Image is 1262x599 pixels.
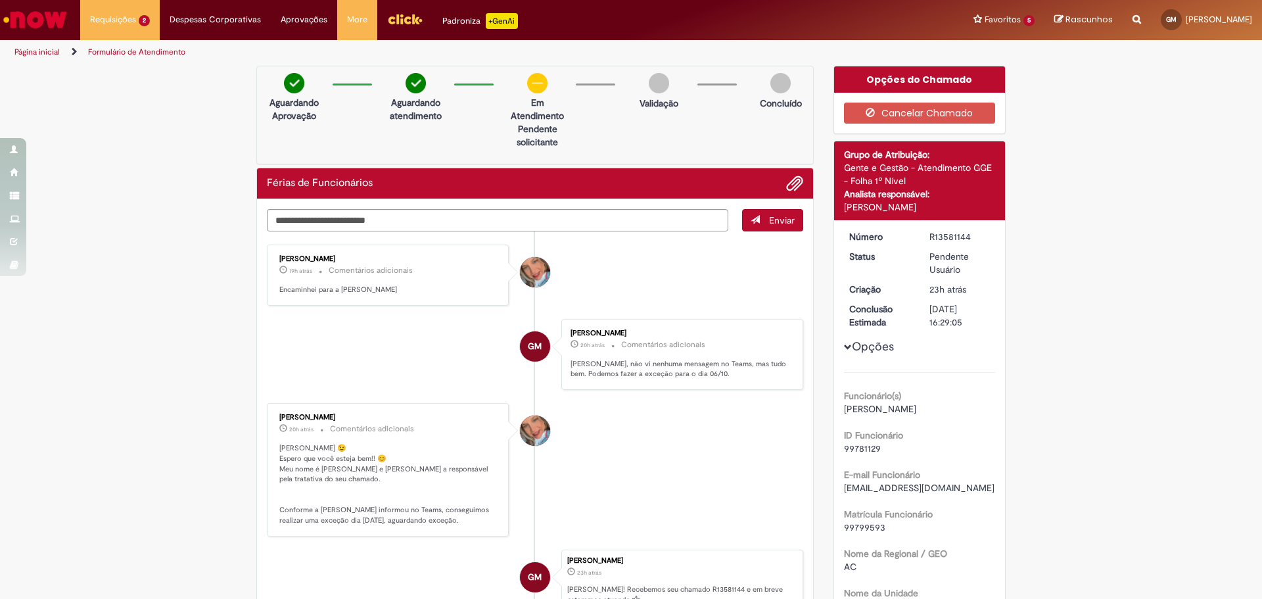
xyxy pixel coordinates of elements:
[621,339,705,350] small: Comentários adicionais
[267,178,373,189] h2: Férias de Funcionários Histórico de tíquete
[279,285,498,295] p: Encaminhei para a [PERSON_NAME]
[844,201,996,214] div: [PERSON_NAME]
[844,561,856,573] span: AC
[520,257,550,287] div: Jacqueline Andrade Galani
[580,341,605,349] span: 20h atrás
[90,13,136,26] span: Requisições
[289,267,312,275] time: 30/09/2025 16:05:07
[520,331,550,362] div: Gabriel Dos Santos Marques
[844,443,881,454] span: 99781129
[329,265,413,276] small: Comentários adicionais
[580,341,605,349] time: 30/09/2025 15:03:19
[844,469,920,481] b: E-mail Funcionário
[387,9,423,29] img: click_logo_yellow_360x200.png
[929,250,991,276] div: Pendente Usuário
[844,587,918,599] b: Nome da Unidade
[279,443,498,526] p: [PERSON_NAME] 😉 Espero que você esteja bem!! 😊 Meu nome é [PERSON_NAME] e [PERSON_NAME] a respons...
[528,562,542,593] span: GM
[786,175,803,192] button: Adicionar anexos
[527,73,548,93] img: circle-minus.png
[844,521,885,533] span: 99799593
[279,414,498,421] div: [PERSON_NAME]
[170,13,261,26] span: Despesas Corporativas
[505,122,569,149] p: Pendente solicitante
[289,425,314,433] span: 20h atrás
[1186,14,1252,25] span: [PERSON_NAME]
[769,214,795,226] span: Enviar
[330,423,414,435] small: Comentários adicionais
[571,359,789,379] p: [PERSON_NAME], não vi nenhuma mensagem no Teams, mas tudo bem. Podemos fazer a exceção para o dia...
[929,283,966,295] time: 30/09/2025 12:02:08
[929,283,966,295] span: 23h atrás
[844,390,901,402] b: Funcionário(s)
[289,267,312,275] span: 19h atrás
[520,562,550,592] div: Gabriel Dos Santos Marques
[834,66,1006,93] div: Opções do Chamado
[985,13,1021,26] span: Favoritos
[839,302,920,329] dt: Conclusão Estimada
[839,283,920,296] dt: Criação
[406,73,426,93] img: check-circle-green.png
[839,250,920,263] dt: Status
[760,97,802,110] p: Concluído
[577,569,601,577] time: 30/09/2025 12:02:08
[844,548,947,560] b: Nome da Regional / GEO
[844,187,996,201] div: Analista responsável:
[281,13,327,26] span: Aprovações
[844,508,933,520] b: Matrícula Funcionário
[929,230,991,243] div: R13581144
[442,13,518,29] div: Padroniza
[88,47,185,57] a: Formulário de Atendimento
[505,96,569,122] p: Em Atendimento
[770,73,791,93] img: img-circle-grey.png
[649,73,669,93] img: img-circle-grey.png
[844,148,996,161] div: Grupo de Atribuição:
[844,403,916,415] span: [PERSON_NAME]
[1,7,69,33] img: ServiceNow
[844,429,903,441] b: ID Funcionário
[1023,15,1035,26] span: 5
[528,331,542,362] span: GM
[486,13,518,29] p: +GenAi
[640,97,678,110] p: Validação
[384,96,448,122] p: Aguardando atendimento
[1166,15,1177,24] span: GM
[279,255,498,263] div: [PERSON_NAME]
[284,73,304,93] img: check-circle-green.png
[267,209,728,231] textarea: Digite sua mensagem aqui...
[571,329,789,337] div: [PERSON_NAME]
[929,283,991,296] div: 30/09/2025 12:02:08
[262,96,326,122] p: Aguardando Aprovação
[10,40,831,64] ul: Trilhas de página
[929,302,991,329] div: [DATE] 16:29:05
[1054,14,1113,26] a: Rascunhos
[742,209,803,231] button: Enviar
[520,416,550,446] div: Jacqueline Andrade Galani
[844,161,996,187] div: Gente e Gestão - Atendimento GGE - Folha 1º Nível
[844,482,994,494] span: [EMAIL_ADDRESS][DOMAIN_NAME]
[139,15,150,26] span: 2
[839,230,920,243] dt: Número
[347,13,367,26] span: More
[14,47,60,57] a: Página inicial
[1065,13,1113,26] span: Rascunhos
[567,557,796,565] div: [PERSON_NAME]
[844,103,996,124] button: Cancelar Chamado
[577,569,601,577] span: 23h atrás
